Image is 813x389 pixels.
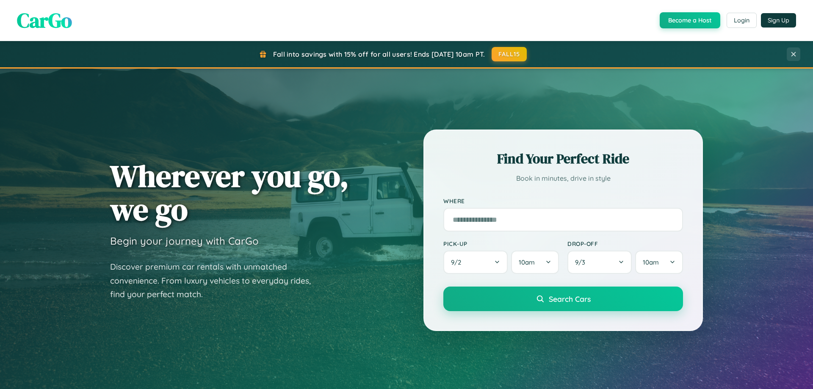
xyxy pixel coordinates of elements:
[443,172,683,185] p: Book in minutes, drive in style
[567,240,683,247] label: Drop-off
[660,12,720,28] button: Become a Host
[443,197,683,204] label: Where
[643,258,659,266] span: 10am
[519,258,535,266] span: 10am
[443,240,559,247] label: Pick-up
[443,149,683,168] h2: Find Your Perfect Ride
[110,235,259,247] h3: Begin your journey with CarGo
[492,47,527,61] button: FALL15
[110,260,322,301] p: Discover premium car rentals with unmatched convenience. From luxury vehicles to everyday rides, ...
[727,13,757,28] button: Login
[451,258,465,266] span: 9 / 2
[17,6,72,34] span: CarGo
[635,251,683,274] button: 10am
[511,251,559,274] button: 10am
[273,50,485,58] span: Fall into savings with 15% off for all users! Ends [DATE] 10am PT.
[761,13,796,28] button: Sign Up
[575,258,589,266] span: 9 / 3
[443,287,683,311] button: Search Cars
[549,294,591,303] span: Search Cars
[110,159,349,226] h1: Wherever you go, we go
[567,251,632,274] button: 9/3
[443,251,508,274] button: 9/2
